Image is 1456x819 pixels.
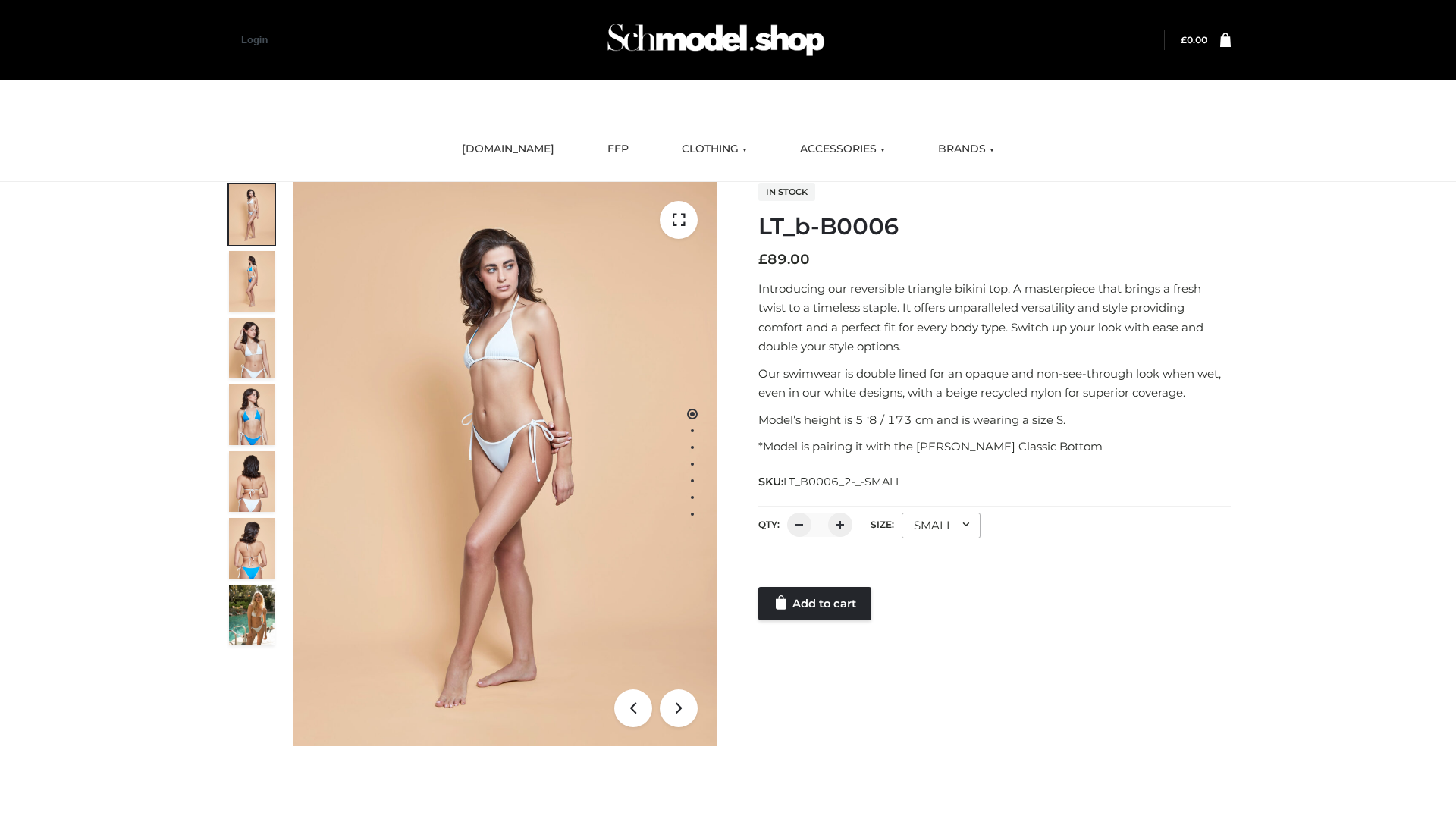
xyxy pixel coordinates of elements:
[229,184,275,245] img: ArielClassicBikiniTop_CloudNine_AzureSky_OW114ECO_1-scaled.jpg
[758,519,780,530] label: QTY:
[229,451,275,512] img: ArielClassicBikiniTop_CloudNine_AzureSky_OW114ECO_7-scaled.jpg
[758,183,815,201] span: In stock
[758,410,1231,430] p: Model’s height is 5 ‘8 / 173 cm and is wearing a size S.
[902,513,981,538] div: SMALL
[293,182,717,746] img: ArielClassicBikiniTop_CloudNine_AzureSky_OW114ECO_1
[241,34,268,45] a: Login
[758,364,1231,403] p: Our swimwear is double lined for an opaque and non-see-through look when wet, even in our white d...
[670,133,758,166] a: CLOTHING
[229,384,275,445] img: ArielClassicBikiniTop_CloudNine_AzureSky_OW114ECO_4-scaled.jpg
[758,279,1231,356] p: Introducing our reversible triangle bikini top. A masterpiece that brings a fresh twist to a time...
[789,133,896,166] a: ACCESSORIES
[758,213,1231,240] h1: LT_b-B0006
[758,437,1231,457] p: *Model is pairing it with the [PERSON_NAME] Classic Bottom
[229,318,275,378] img: ArielClassicBikiniTop_CloudNine_AzureSky_OW114ECO_3-scaled.jpg
[1181,34,1207,45] bdi: 0.00
[1181,34,1187,45] span: £
[783,475,902,488] span: LT_B0006_2-_-SMALL
[450,133,566,166] a: [DOMAIN_NAME]
[758,472,903,491] span: SKU:
[229,518,275,579] img: ArielClassicBikiniTop_CloudNine_AzureSky_OW114ECO_8-scaled.jpg
[1181,34,1207,45] a: £0.00
[758,587,871,620] a: Add to cart
[229,251,275,312] img: ArielClassicBikiniTop_CloudNine_AzureSky_OW114ECO_2-scaled.jpg
[871,519,894,530] label: Size:
[602,10,830,70] img: Schmodel Admin 964
[927,133,1006,166] a: BRANDS
[596,133,640,166] a: FFP
[758,251,810,268] bdi: 89.00
[229,585,275,645] img: Arieltop_CloudNine_AzureSky2.jpg
[758,251,767,268] span: £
